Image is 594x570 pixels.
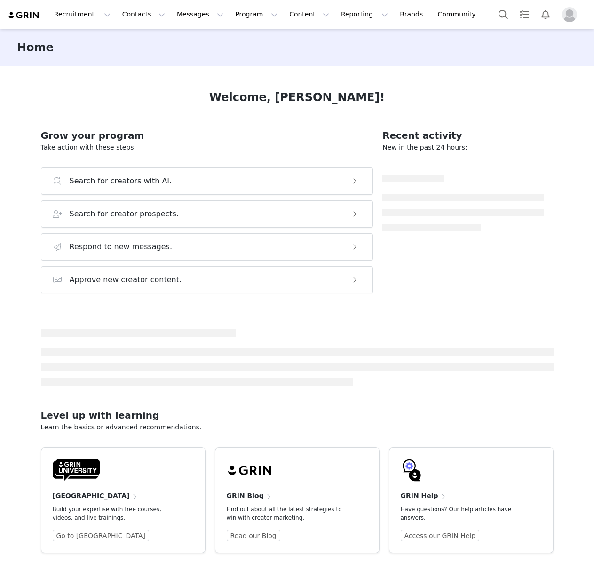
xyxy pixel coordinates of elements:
[171,4,229,25] button: Messages
[382,128,544,142] h2: Recent activity
[53,530,150,541] a: Go to [GEOGRAPHIC_DATA]
[41,167,373,195] button: Search for creators with AI.
[48,4,116,25] button: Recruitment
[41,128,373,142] h2: Grow your program
[394,4,431,25] a: Brands
[41,142,373,152] p: Take action with these steps:
[41,200,373,228] button: Search for creator prospects.
[8,11,40,20] img: grin logo
[382,142,544,152] p: New in the past 24 hours:
[53,505,179,522] p: Build your expertise with free courses, videos, and live trainings.
[535,4,556,25] button: Notifications
[401,459,423,482] img: GRIN-help-icon.svg
[70,241,173,253] h3: Respond to new messages.
[70,208,179,220] h3: Search for creator prospects.
[41,266,373,293] button: Approve new creator content.
[227,505,353,522] p: Find out about all the latest strategies to win with creator marketing.
[70,175,172,187] h3: Search for creators with AI.
[493,4,514,25] button: Search
[514,4,535,25] a: Tasks
[401,530,480,541] a: Access our GRIN Help
[70,274,182,285] h3: Approve new creator content.
[562,7,577,22] img: placeholder-profile.jpg
[230,4,283,25] button: Program
[227,530,280,541] a: Read our Blog
[209,89,385,106] h1: Welcome, [PERSON_NAME]!
[227,491,264,501] h4: GRIN Blog
[53,491,130,501] h4: [GEOGRAPHIC_DATA]
[41,422,554,432] p: Learn the basics or advanced recommendations.
[556,7,586,22] button: Profile
[432,4,486,25] a: Community
[335,4,394,25] button: Reporting
[41,408,554,422] h2: Level up with learning
[117,4,171,25] button: Contacts
[17,39,54,56] h3: Home
[41,233,373,261] button: Respond to new messages.
[401,505,527,522] p: Have questions? Our help articles have answers.
[284,4,335,25] button: Content
[53,459,100,482] img: GRIN-University-Logo-Black.svg
[227,459,274,482] img: grin-logo-black.svg
[401,491,438,501] h4: GRIN Help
